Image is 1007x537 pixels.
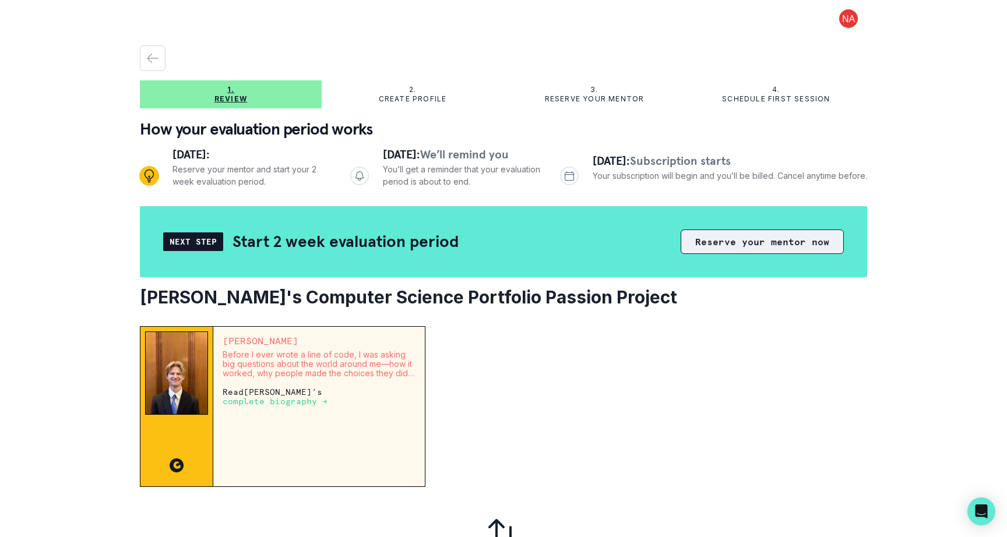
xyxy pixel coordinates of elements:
a: complete biography → [223,396,328,406]
div: Progress [140,146,867,206]
div: Open Intercom Messenger [967,497,995,525]
p: 4. [772,85,780,94]
p: complete biography → [223,397,328,406]
p: You’ll get a reminder that your evaluation period is about to end. [383,163,542,188]
span: [DATE]: [172,147,210,162]
button: Reserve your mentor now [681,229,844,254]
p: Create profile [379,94,447,104]
p: 3. [590,85,598,94]
button: profile picture [830,9,867,28]
p: 1. [227,85,234,94]
h2: [PERSON_NAME]'s Computer Science Portfolio Passion Project [140,287,867,308]
p: [PERSON_NAME] [223,336,416,345]
p: Reserve your mentor and start your 2 week evaluation period. [172,163,332,188]
p: Before I ever wrote a line of code, I was asking big questions about the world around me—how it w... [223,350,416,378]
p: Read [PERSON_NAME] 's [223,387,416,406]
span: We’ll remind you [420,147,509,162]
img: CC image [170,458,184,472]
h2: Start 2 week evaluation period [233,231,459,252]
img: Mentor Image [145,331,208,415]
p: How your evaluation period works [140,118,867,141]
p: Reserve your mentor [545,94,645,104]
p: Review [214,94,247,104]
p: Schedule first session [722,94,830,104]
p: Your subscription will begin and you’ll be billed. Cancel anytime before. [593,169,867,182]
p: 2. [409,85,416,94]
span: [DATE]: [593,153,630,168]
span: [DATE]: [383,147,420,162]
span: Subscription starts [630,153,731,168]
div: Next Step [163,232,223,251]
